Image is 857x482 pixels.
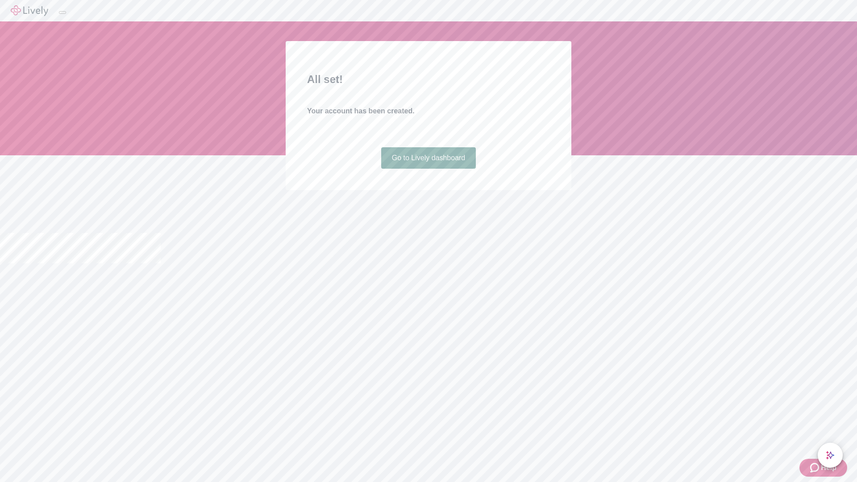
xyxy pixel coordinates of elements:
[810,462,821,473] svg: Zendesk support icon
[11,5,48,16] img: Lively
[381,147,476,169] a: Go to Lively dashboard
[821,462,836,473] span: Help
[826,451,835,460] svg: Lively AI Assistant
[799,459,847,477] button: Zendesk support iconHelp
[818,443,843,468] button: chat
[307,106,550,116] h4: Your account has been created.
[307,71,550,87] h2: All set!
[59,11,66,14] button: Log out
